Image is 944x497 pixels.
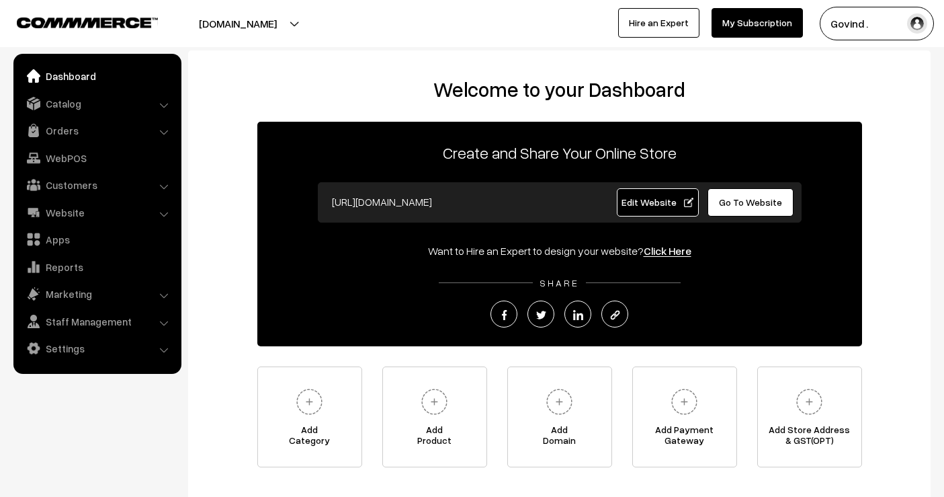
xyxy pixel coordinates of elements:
[633,424,736,451] span: Add Payment Gateway
[258,424,361,451] span: Add Category
[17,64,177,88] a: Dashboard
[383,424,486,451] span: Add Product
[17,13,134,30] a: COMMMERCE
[17,173,177,197] a: Customers
[666,383,703,420] img: plus.svg
[17,336,177,360] a: Settings
[257,141,862,165] p: Create and Share Your Online Store
[202,77,917,102] h2: Welcome to your Dashboard
[719,196,782,208] span: Go To Website
[17,17,158,28] img: COMMMERCE
[707,188,794,217] a: Go To Website
[907,13,927,34] img: user
[621,196,693,208] span: Edit Website
[152,7,324,40] button: [DOMAIN_NAME]
[17,118,177,143] a: Orders
[17,309,177,334] a: Staff Management
[17,200,177,225] a: Website
[507,367,612,467] a: AddDomain
[508,424,611,451] span: Add Domain
[257,367,362,467] a: AddCategory
[820,7,934,40] button: Govind .
[17,255,177,279] a: Reports
[17,146,177,170] a: WebPOS
[758,424,861,451] span: Add Store Address & GST(OPT)
[382,367,487,467] a: AddProduct
[712,8,803,38] a: My Subscription
[257,243,862,259] div: Want to Hire an Expert to design your website?
[17,282,177,306] a: Marketing
[533,277,586,289] span: SHARE
[17,227,177,252] a: Apps
[632,367,737,467] a: Add PaymentGateway
[17,91,177,116] a: Catalog
[791,383,828,420] img: plus.svg
[617,188,699,217] a: Edit Website
[618,8,699,38] a: Hire an Expert
[541,383,578,420] img: plus.svg
[416,383,453,420] img: plus.svg
[757,367,862,467] a: Add Store Address& GST(OPT)
[291,383,328,420] img: plus.svg
[644,244,691,258] a: Click Here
